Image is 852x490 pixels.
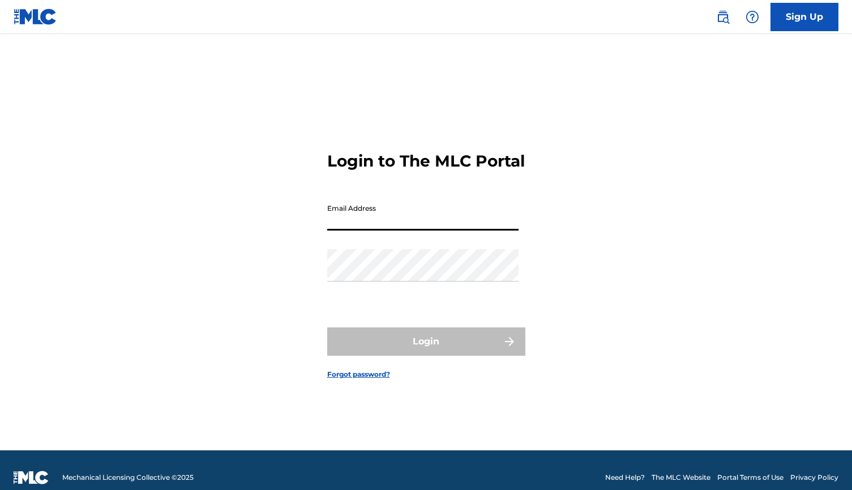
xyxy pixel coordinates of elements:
div: Help [741,6,764,28]
a: The MLC Website [652,472,710,483]
a: Portal Terms of Use [717,472,784,483]
a: Public Search [712,6,734,28]
a: Privacy Policy [790,472,838,483]
span: Mechanical Licensing Collective © 2025 [62,472,194,483]
img: search [716,10,730,24]
img: help [746,10,759,24]
a: Sign Up [770,3,838,31]
a: Forgot password? [327,369,390,380]
a: Need Help? [605,472,645,483]
img: logo [14,471,49,484]
h3: Login to The MLC Portal [327,151,525,171]
img: MLC Logo [14,8,57,25]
